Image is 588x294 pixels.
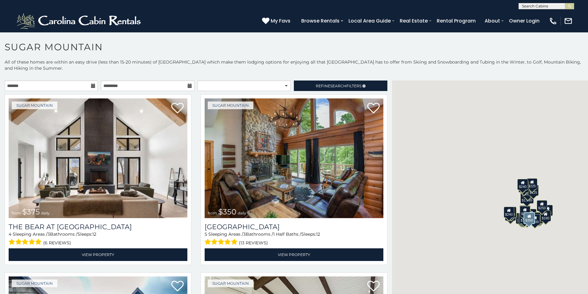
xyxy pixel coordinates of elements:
[22,207,40,216] span: $375
[540,210,551,222] div: $190
[208,211,217,215] span: from
[12,280,57,287] a: Sugar Mountain
[519,213,530,224] div: $175
[524,212,535,224] div: $350
[518,179,528,190] div: $240
[528,185,539,196] div: $125
[526,209,536,220] div: $200
[527,178,537,189] div: $225
[208,280,253,287] a: Sugar Mountain
[9,248,187,261] a: View Property
[520,206,530,217] div: $300
[367,280,380,293] a: Add to favorites
[218,207,236,216] span: $350
[504,207,514,218] div: $240
[273,231,301,237] span: 1 Half Baths /
[205,98,383,218] img: Grouse Moor Lodge
[171,102,184,115] a: Add to favorites
[564,17,573,25] img: mail-regular-white.png
[205,223,383,231] a: [GEOGRAPHIC_DATA]
[9,223,187,231] a: The Bear At [GEOGRAPHIC_DATA]
[316,231,320,237] span: 12
[434,15,479,26] a: Rental Program
[330,84,346,88] span: Search
[43,239,71,247] span: (6 reviews)
[12,101,57,109] a: Sugar Mountain
[243,231,246,237] span: 3
[9,98,187,218] a: The Bear At Sugar Mountain from $375 daily
[205,98,383,218] a: Grouse Moor Lodge from $350 daily
[316,84,361,88] span: Refine Filters
[542,205,553,216] div: $155
[15,12,144,30] img: White-1-2.png
[205,223,383,231] h3: Grouse Moor Lodge
[208,101,253,109] a: Sugar Mountain
[9,98,187,218] img: The Bear At Sugar Mountain
[205,231,383,247] div: Sleeping Areas / Bathrooms / Sleeps:
[530,214,540,225] div: $500
[537,200,547,211] div: $250
[239,239,268,247] span: (13 reviews)
[506,15,543,26] a: Owner Login
[294,81,387,91] a: RefineSearchFilters
[482,15,503,26] a: About
[533,212,543,223] div: $195
[238,211,246,215] span: daily
[9,231,187,247] div: Sleeping Areas / Bathrooms / Sleeps:
[41,211,50,215] span: daily
[48,231,50,237] span: 3
[271,17,290,25] span: My Favs
[12,211,21,215] span: from
[519,205,530,217] div: $190
[298,15,343,26] a: Browse Rentals
[262,17,292,25] a: My Favs
[345,15,394,26] a: Local Area Guide
[9,231,11,237] span: 4
[520,193,534,204] div: $1,095
[397,15,431,26] a: Real Estate
[549,17,557,25] img: phone-regular-white.png
[518,213,529,224] div: $155
[205,231,207,237] span: 5
[9,223,187,231] h3: The Bear At Sugar Mountain
[92,231,96,237] span: 12
[367,102,380,115] a: Add to favorites
[205,248,383,261] a: View Property
[171,280,184,293] a: Add to favorites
